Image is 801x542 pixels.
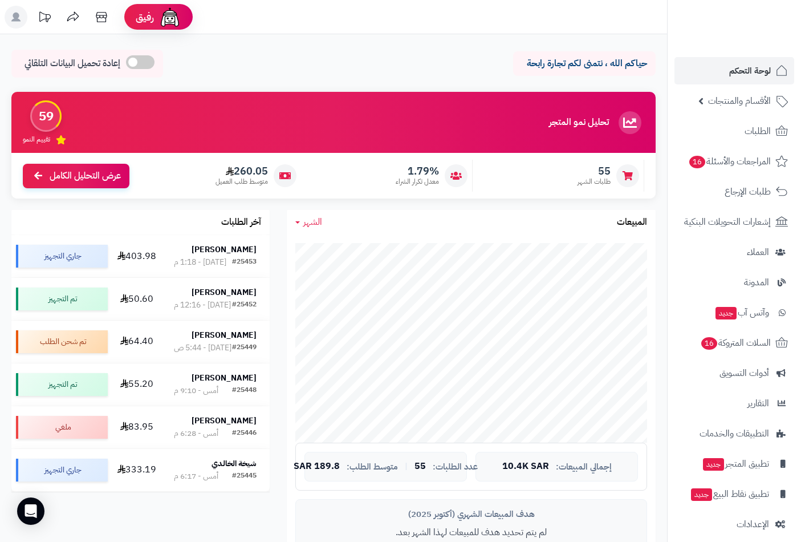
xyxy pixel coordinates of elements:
[216,165,268,177] span: 260.05
[232,385,257,397] div: #25448
[617,217,647,228] h3: المبيعات
[502,462,549,472] span: 10.4K SAR
[684,214,771,230] span: إشعارات التحويلات البنكية
[674,450,794,478] a: تطبيق المتجرجديد
[23,164,129,188] a: عرض التحليل الكامل
[232,300,257,311] div: #25452
[701,337,717,350] span: 16
[723,28,790,52] img: logo-2.png
[112,363,161,406] td: 55.20
[703,458,724,471] span: جديد
[174,471,218,482] div: أمس - 6:17 م
[674,329,794,357] a: السلات المتروكة16
[304,508,638,520] div: هدف المبيعات الشهري (أكتوبر 2025)
[192,372,257,384] strong: [PERSON_NAME]
[17,497,44,525] div: Open Intercom Messenger
[16,459,108,482] div: جاري التجهيز
[294,462,340,472] span: 189.8 SAR
[688,153,771,169] span: المراجعات والأسئلة
[725,184,771,200] span: طلبات الإرجاع
[212,458,257,470] strong: شيخة الخالدي
[556,462,612,472] span: إجمالي المبيعات:
[674,238,794,266] a: العملاء
[745,123,771,139] span: الطلبات
[16,330,108,353] div: تم شحن الطلب
[303,215,322,229] span: الشهر
[719,365,769,381] span: أدوات التسويق
[674,118,794,145] a: الطلبات
[674,148,794,175] a: المراجعات والأسئلة16
[16,288,108,310] div: تم التجهيز
[192,286,257,298] strong: [PERSON_NAME]
[700,426,769,442] span: التطبيقات والخدمات
[174,342,231,354] div: [DATE] - 5:44 ص
[674,390,794,417] a: التقارير
[549,118,609,128] h3: تحليل نمو المتجر
[25,57,120,70] span: إعادة تحميل البيانات التلقائي
[112,321,161,363] td: 64.40
[23,135,50,144] span: تقييم النمو
[30,6,59,31] a: تحديثات المنصة
[112,235,161,277] td: 403.98
[714,305,769,321] span: وآتس آب
[232,342,257,354] div: #25449
[674,299,794,326] a: وآتس آبجديد
[674,480,794,508] a: تطبيق نقاط البيعجديد
[174,385,218,397] div: أمس - 9:10 م
[674,208,794,236] a: إشعارات التحويلات البنكية
[295,216,322,229] a: الشهر
[674,57,794,84] a: لوحة التحكم
[715,307,737,319] span: جديد
[396,165,439,177] span: 1.79%
[689,156,705,168] span: 16
[232,471,257,482] div: #25445
[747,244,769,260] span: العملاء
[174,300,231,311] div: [DATE] - 12:16 م
[674,420,794,447] a: التطبيقات والخدمات
[674,269,794,296] a: المدونة
[674,178,794,205] a: طلبات الإرجاع
[433,462,478,472] span: عدد الطلبات:
[702,456,769,472] span: تطبيق المتجر
[232,257,257,268] div: #25453
[232,428,257,439] div: #25446
[304,526,638,539] p: لم يتم تحديد هدف للمبيعات لهذا الشهر بعد.
[700,335,771,351] span: السلات المتروكة
[578,165,611,177] span: 55
[174,257,226,268] div: [DATE] - 1:18 م
[522,57,647,70] p: حياكم الله ، نتمنى لكم تجارة رابحة
[578,177,611,187] span: طلبات الشهر
[136,10,154,24] span: رفيق
[192,329,257,341] strong: [PERSON_NAME]
[405,462,408,471] span: |
[737,516,769,532] span: الإعدادات
[708,93,771,109] span: الأقسام والمنتجات
[674,359,794,387] a: أدوات التسويق
[674,511,794,538] a: الإعدادات
[16,373,108,396] div: تم التجهيز
[221,217,261,228] h3: آخر الطلبات
[747,395,769,411] span: التقارير
[744,274,769,290] span: المدونة
[192,244,257,256] strong: [PERSON_NAME]
[16,416,108,439] div: ملغي
[396,177,439,187] span: معدل تكرار الشراء
[347,462,398,472] span: متوسط الطلب:
[112,449,161,491] td: 333.19
[112,278,161,320] td: 50.60
[112,406,161,448] td: 83.95
[729,63,771,79] span: لوحة التحكم
[16,245,108,268] div: جاري التجهيز
[50,169,121,183] span: عرض التحليل الكامل
[158,6,181,29] img: ai-face.png
[216,177,268,187] span: متوسط طلب العميل
[192,415,257,427] strong: [PERSON_NAME]
[414,462,426,472] span: 55
[691,488,712,501] span: جديد
[690,486,769,502] span: تطبيق نقاط البيع
[174,428,218,439] div: أمس - 6:28 م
